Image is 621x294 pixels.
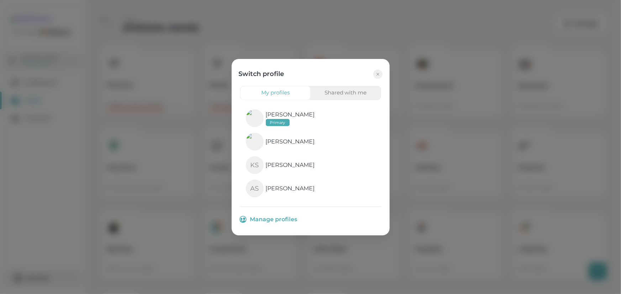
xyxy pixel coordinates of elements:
span: Primary [266,120,290,125]
a: Kevin Savage[PERSON_NAME]Primary [240,107,381,130]
button: Shared with me [310,86,381,100]
div: KS [246,156,264,174]
a: KS[PERSON_NAME] [240,153,381,177]
a: AS[PERSON_NAME] [240,177,381,200]
p: [PERSON_NAME] [266,161,315,169]
button: My profiles [240,86,311,100]
a: Manage profiles [240,215,381,222]
img: Kevin Savage [246,109,264,127]
div: AS [246,180,264,197]
p: [PERSON_NAME] [266,184,315,193]
img: Marlene Savage [246,133,264,151]
h4: Switch profile [239,70,284,78]
p: [PERSON_NAME] [266,137,315,146]
p: [PERSON_NAME] [266,110,315,119]
button: Manage profiles [240,211,381,228]
a: Marlene Savage[PERSON_NAME] [240,130,381,153]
